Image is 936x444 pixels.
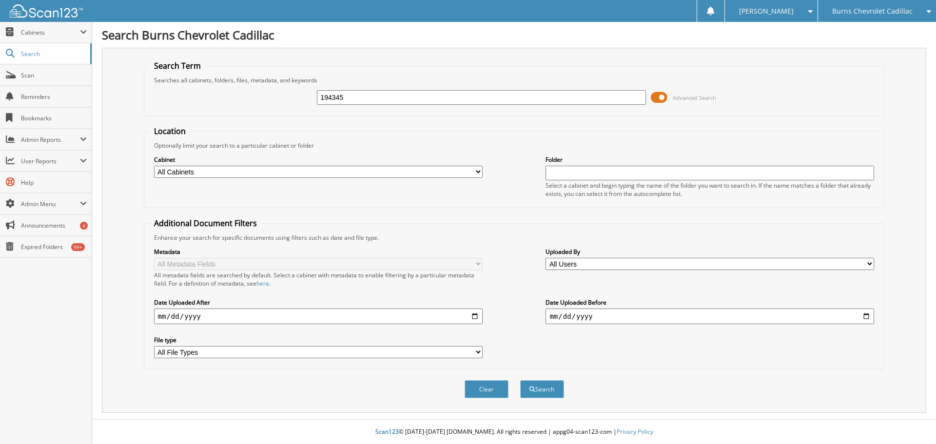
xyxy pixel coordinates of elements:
span: Scan [21,71,87,79]
legend: Location [149,126,191,136]
span: Bookmarks [21,114,87,122]
span: Announcements [21,221,87,230]
label: Uploaded By [546,248,874,256]
label: Cabinet [154,155,483,164]
a: Privacy Policy [617,427,653,436]
span: [PERSON_NAME] [739,8,794,14]
button: Clear [465,380,508,398]
span: Advanced Search [673,94,716,101]
span: Search [21,50,85,58]
span: Scan123 [375,427,399,436]
input: start [154,309,483,324]
span: Admin Menu [21,200,80,208]
label: File type [154,336,483,344]
label: Folder [546,155,874,164]
img: scan123-logo-white.svg [10,4,83,18]
button: Search [520,380,564,398]
span: Expired Folders [21,243,87,251]
span: Cabinets [21,28,80,37]
h1: Search Burns Chevrolet Cadillac [102,27,926,43]
div: © [DATE]-[DATE] [DOMAIN_NAME]. All rights reserved | appg04-scan123-com | [92,420,936,444]
legend: Additional Document Filters [149,218,262,229]
label: Date Uploaded Before [546,298,874,307]
iframe: Chat Widget [887,397,936,444]
a: here [256,279,269,288]
div: Select a cabinet and begin typing the name of the folder you want to search in. If the name match... [546,181,874,198]
legend: Search Term [149,60,206,71]
span: Burns Chevrolet Cadillac [832,8,913,14]
div: Enhance your search for specific documents using filters such as date and file type. [149,233,879,242]
div: All metadata fields are searched by default. Select a cabinet with metadata to enable filtering b... [154,271,483,288]
input: end [546,309,874,324]
span: User Reports [21,157,80,165]
span: Help [21,178,87,187]
span: Reminders [21,93,87,101]
label: Metadata [154,248,483,256]
label: Date Uploaded After [154,298,483,307]
div: 4 [80,222,88,230]
div: Optionally limit your search to a particular cabinet or folder [149,141,879,150]
div: Searches all cabinets, folders, files, metadata, and keywords [149,76,879,84]
div: 99+ [71,243,85,251]
span: Admin Reports [21,135,80,144]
